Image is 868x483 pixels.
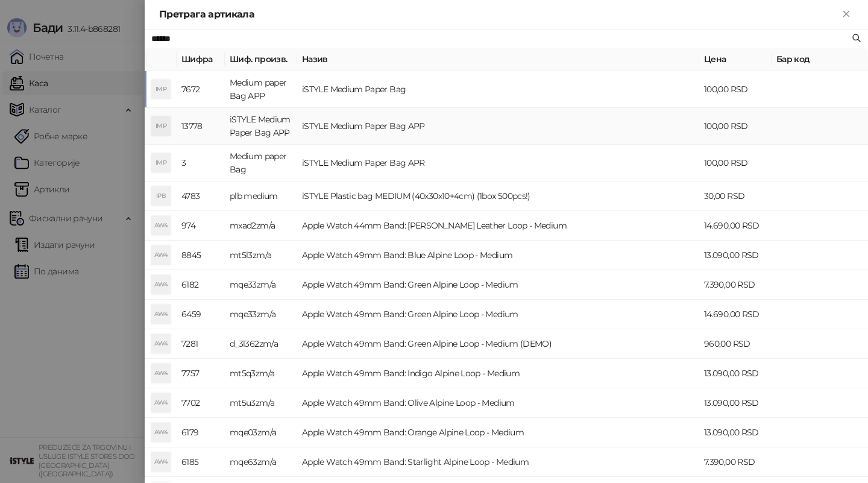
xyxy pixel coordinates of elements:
td: 7.390,00 RSD [699,447,772,477]
td: 13.090,00 RSD [699,418,772,447]
td: Apple Watch 49mm Band: Orange Alpine Loop - Medium [297,418,699,447]
td: 13.090,00 RSD [699,359,772,388]
th: Шифра [177,48,225,71]
div: AW4 [151,245,171,265]
div: AW4 [151,275,171,294]
td: Apple Watch 49mm Band: Blue Alpine Loop - Medium [297,241,699,270]
th: Назив [297,48,699,71]
th: Шиф. произв. [225,48,297,71]
div: IMP [151,153,171,172]
div: AW4 [151,364,171,383]
td: iSTYLE Medium Paper Bag APP [297,108,699,145]
td: Apple Watch 44mm Band: [PERSON_NAME] Leather Loop - Medium [297,211,699,241]
td: Medium paper Bag [225,145,297,182]
td: 13778 [177,108,225,145]
div: IPB [151,186,171,206]
td: iSTYLE Medium Paper Bag APR [297,145,699,182]
td: mqe03zm/a [225,418,297,447]
td: iSTYLE Medium Paper Bag [297,71,699,108]
td: mqe33zm/a [225,270,297,300]
td: 13.090,00 RSD [699,388,772,418]
td: 7702 [177,388,225,418]
div: IMP [151,116,171,136]
div: AW4 [151,334,171,353]
td: 6185 [177,447,225,477]
td: iSTYLE Medium Paper Bag APP [225,108,297,145]
div: AW4 [151,393,171,412]
td: mxad2zm/a [225,211,297,241]
td: 3 [177,145,225,182]
td: 7281 [177,329,225,359]
td: 7672 [177,71,225,108]
td: Apple Watch 49mm Band: Green Alpine Loop - Medium [297,270,699,300]
td: Apple Watch 49mm Band: Olive Alpine Loop - Medium [297,388,699,418]
td: 14.690,00 RSD [699,300,772,329]
td: 100,00 RSD [699,71,772,108]
td: 100,00 RSD [699,145,772,182]
div: AW4 [151,423,171,442]
td: 13.090,00 RSD [699,241,772,270]
td: Apple Watch 49mm Band: Green Alpine Loop - Medium [297,300,699,329]
td: 30,00 RSD [699,182,772,211]
td: 6179 [177,418,225,447]
td: mt5q3zm/a [225,359,297,388]
td: 8845 [177,241,225,270]
td: 14.690,00 RSD [699,211,772,241]
th: Бар код [772,48,868,71]
div: AW4 [151,452,171,472]
div: AW4 [151,305,171,324]
div: IMP [151,80,171,99]
button: Close [839,7,854,22]
td: Medium paper Bag APP [225,71,297,108]
td: 974 [177,211,225,241]
td: Apple Watch 49mm Band: Indigo Alpine Loop - Medium [297,359,699,388]
td: 4783 [177,182,225,211]
td: iSTYLE Plastic bag MEDIUM (40x30x10+4cm) (1box 500pcs!) [297,182,699,211]
td: Apple Watch 49mm Band: Green Alpine Loop - Medium (DEMO) [297,329,699,359]
td: 6459 [177,300,225,329]
td: 7.390,00 RSD [699,270,772,300]
td: 960,00 RSD [699,329,772,359]
td: 100,00 RSD [699,108,772,145]
td: d_3l362zm/a [225,329,297,359]
td: 7757 [177,359,225,388]
div: AW4 [151,216,171,235]
td: 6182 [177,270,225,300]
div: Претрага артикала [159,7,839,22]
td: mt5u3zm/a [225,388,297,418]
td: mqe63zm/a [225,447,297,477]
th: Цена [699,48,772,71]
td: mt5l3zm/a [225,241,297,270]
td: mqe33zm/a [225,300,297,329]
td: plb medium [225,182,297,211]
td: Apple Watch 49mm Band: Starlight Alpine Loop - Medium [297,447,699,477]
